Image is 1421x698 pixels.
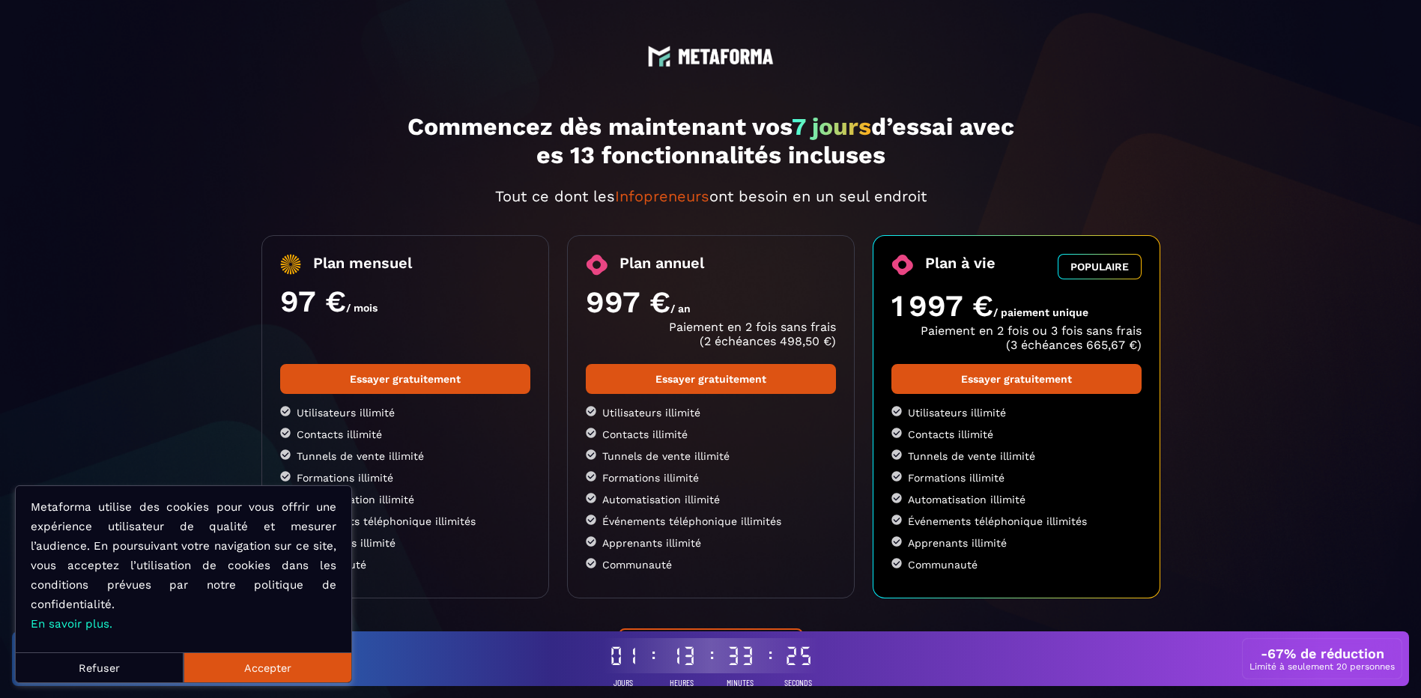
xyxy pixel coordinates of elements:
img: checked [891,515,902,525]
li: Formations illimité [280,471,530,484]
li: Contacts illimité [891,428,1142,440]
button: Accepter [184,652,351,682]
span: Plan mensuel [313,254,412,275]
li: Communauté [586,558,836,571]
button: Comparer les abonnements [619,628,803,661]
a: Essayer gratuitement [891,364,1142,394]
li: Automatisation illimité [280,493,530,506]
p: Tout ce dont les ont besoin en un seul endroit [261,187,1160,205]
h3: -67% de réduction [1261,646,1384,661]
li: Communauté [891,558,1142,571]
div: 33 [726,644,754,667]
button: POPULAIRE [1058,254,1142,279]
span: Plan à vie [925,254,996,279]
li: Contacts illimité [586,428,836,440]
img: checked [586,536,596,547]
li: Formations illimité [586,471,836,484]
img: checked [891,471,902,482]
img: checked [280,449,291,460]
img: checked [586,471,596,482]
li: Événements téléphonique illimités [280,515,530,527]
div: 01 [609,644,637,667]
p: Paiement en 2 fois sans frais (2 échéances 498,50 €) [586,320,836,348]
a: Essayer gratuitement [586,364,836,394]
li: Tunnels de vente illimité [586,449,836,462]
img: checked [280,406,291,416]
img: logo [678,49,774,64]
li: Automatisation illimité [586,493,836,506]
p: es 13 fonctionnalités incluses [261,141,1160,169]
span: Minutes [727,677,754,688]
span: POPULAIRE [1070,261,1129,273]
span: Infopreneurs [615,187,709,205]
img: checked [891,558,902,568]
img: checked [586,449,596,460]
img: checked [586,493,596,503]
div: 25 [784,644,813,667]
img: checked [586,428,596,438]
li: Apprenants illimité [280,536,530,549]
li: Utilisateurs illimité [891,406,1142,419]
h1: Commencez dès maintenant vos d’essai avec [261,112,1160,169]
button: Refuser [16,652,184,682]
span: Heures [670,677,694,688]
span: 1 997 € [891,288,993,324]
span: 97 € [280,284,346,319]
li: Communauté [280,558,530,571]
a: En savoir plus. [31,617,112,631]
img: checked [586,515,596,525]
li: Utilisateurs illimité [586,406,836,419]
span: 7 jours [792,112,871,141]
span: / mois [346,302,378,314]
img: checked [280,428,291,438]
div: 13 [667,644,696,667]
img: checked [891,536,902,547]
img: checked [891,406,902,416]
li: Automatisation illimité [891,493,1142,506]
p: Paiement en 2 fois ou 3 fois sans frais (3 échéances 665,67 €) [891,324,1142,352]
li: Contacts illimité [280,428,530,440]
p: Limité à seulement 20 personnes [1249,661,1395,672]
img: checked [891,449,902,460]
span: / paiement unique [993,306,1088,318]
span: / an [670,303,691,315]
img: checked [586,406,596,416]
li: Apprenants illimité [586,536,836,549]
img: logo [648,45,670,67]
li: Événements téléphonique illimités [586,515,836,527]
li: Tunnels de vente illimité [891,449,1142,462]
li: Tunnels de vente illimité [280,449,530,462]
span: 997 € [586,285,670,320]
a: Essayer gratuitement [280,364,530,394]
li: Apprenants illimité [891,536,1142,549]
li: Utilisateurs illimité [280,406,530,419]
span: Jours [613,677,633,688]
li: Événements téléphonique illimités [891,515,1142,527]
img: checked [891,493,902,503]
img: checked [891,428,902,438]
li: Formations illimité [891,471,1142,484]
p: Metaforma utilise des cookies pour vous offrir une expérience utilisateur de qualité et mesurer l... [31,497,336,634]
img: checked [280,471,291,482]
span: Plan annuel [619,254,704,276]
span: Seconds [784,677,812,688]
img: checked [586,558,596,568]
